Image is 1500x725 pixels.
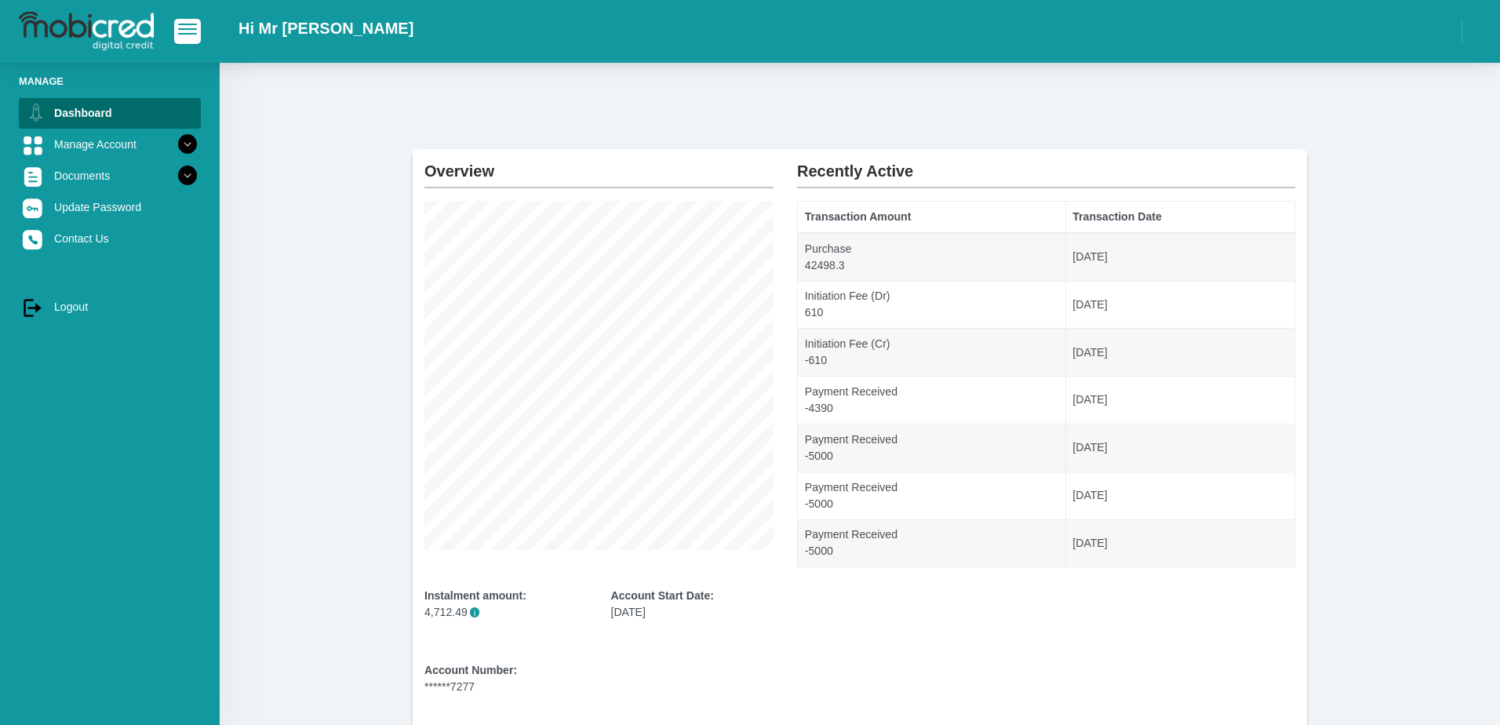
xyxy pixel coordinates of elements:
span: i [470,607,480,618]
td: Initiation Fee (Cr) -610 [798,329,1066,377]
td: Initiation Fee (Dr) 610 [798,281,1066,329]
b: Instalment amount: [424,589,526,602]
th: Transaction Date [1065,202,1295,233]
a: Documents [19,161,201,191]
td: [DATE] [1065,281,1295,329]
p: 4,712.49 [424,604,588,621]
a: Update Password [19,192,201,222]
div: [DATE] [611,588,774,621]
td: [DATE] [1065,519,1295,567]
a: Manage Account [19,129,201,159]
b: Account Number: [424,664,517,676]
td: [DATE] [1065,472,1295,519]
td: Payment Received -5000 [798,472,1066,519]
img: logo-mobicred.svg [19,12,154,51]
th: Transaction Amount [798,202,1066,233]
a: Contact Us [19,224,201,253]
h2: Hi Mr [PERSON_NAME] [238,19,413,38]
h2: Overview [424,149,774,180]
td: [DATE] [1065,233,1295,281]
td: Purchase 42498.3 [798,233,1066,281]
td: Payment Received -5000 [798,519,1066,567]
td: Payment Received -5000 [798,424,1066,472]
td: Payment Received -4390 [798,377,1066,424]
td: [DATE] [1065,377,1295,424]
h2: Recently Active [797,149,1295,180]
li: Manage [19,74,201,89]
td: [DATE] [1065,424,1295,472]
a: Dashboard [19,98,201,128]
td: [DATE] [1065,329,1295,377]
a: Logout [19,292,201,322]
b: Account Start Date: [611,589,714,602]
